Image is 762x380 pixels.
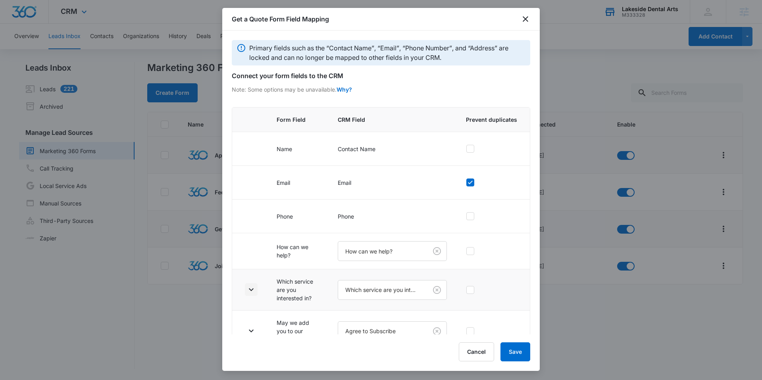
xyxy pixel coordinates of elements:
p: Contact Name [338,145,447,153]
button: Toggle Row Expanded [245,324,258,337]
button: Clear [431,325,443,338]
button: Cancel [459,342,494,361]
h6: Connect your form fields to the CRM [232,71,530,81]
td: How can we help? [267,233,328,269]
span: CRM Field [338,115,447,124]
td: May we add you to our mailing list? [267,311,328,352]
button: Toggle Row Expanded [245,283,258,296]
p: Phone [338,212,447,221]
button: Clear [431,284,443,296]
td: Phone [267,200,328,233]
button: Save [500,342,530,361]
span: Why? [337,85,352,99]
button: close [521,14,530,24]
span: Form Field [277,115,319,124]
h1: Get a Quote Form Field Mapping [232,14,329,24]
span: Prevent duplicates [466,115,517,124]
td: Which service are you interested in? [267,269,328,311]
td: Email [267,166,328,200]
p: Note: Some options may be unavailable. [232,85,337,94]
p: Email [338,178,447,187]
button: Clear [431,245,443,257]
p: Primary fields such as the “Contact Name”, “Email”, “Phone Number”, and “Address” are locked and ... [249,43,525,62]
td: Name [267,132,328,166]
